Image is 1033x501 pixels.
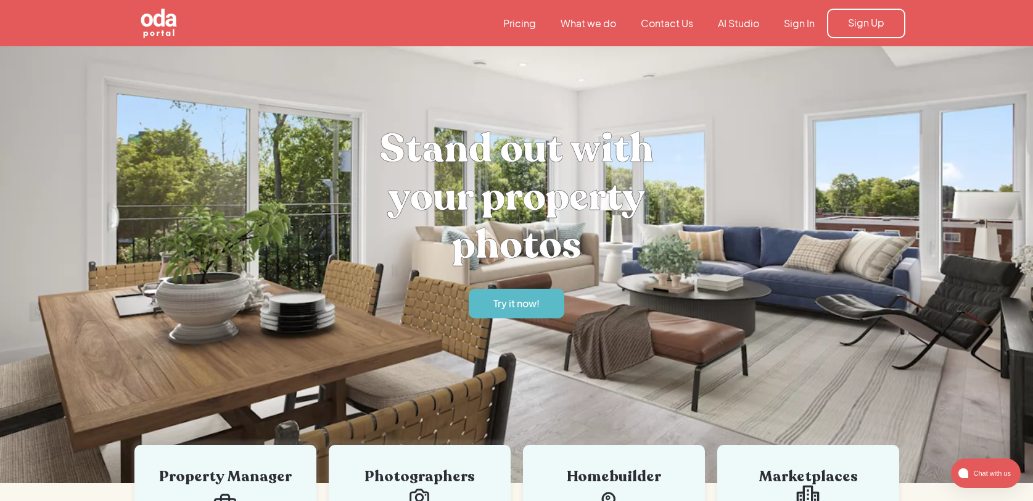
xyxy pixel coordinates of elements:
[827,9,905,38] a: Sign Up
[951,458,1021,488] button: atlas-launcher
[469,289,564,318] a: Try it now!
[493,297,540,310] div: Try it now!
[153,470,298,484] div: Property Manager
[706,17,772,30] a: AI Studio
[628,17,706,30] a: Contact Us
[541,470,686,484] div: Homebuilder
[548,17,628,30] a: What we do
[128,7,245,39] a: home
[772,17,827,30] a: Sign In
[347,470,492,484] div: Photographers
[491,17,548,30] a: Pricing
[332,125,702,269] h1: Stand out with your property photos
[736,470,881,484] div: Marketplaces
[968,466,1013,480] span: Chat with us
[848,16,884,30] div: Sign Up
